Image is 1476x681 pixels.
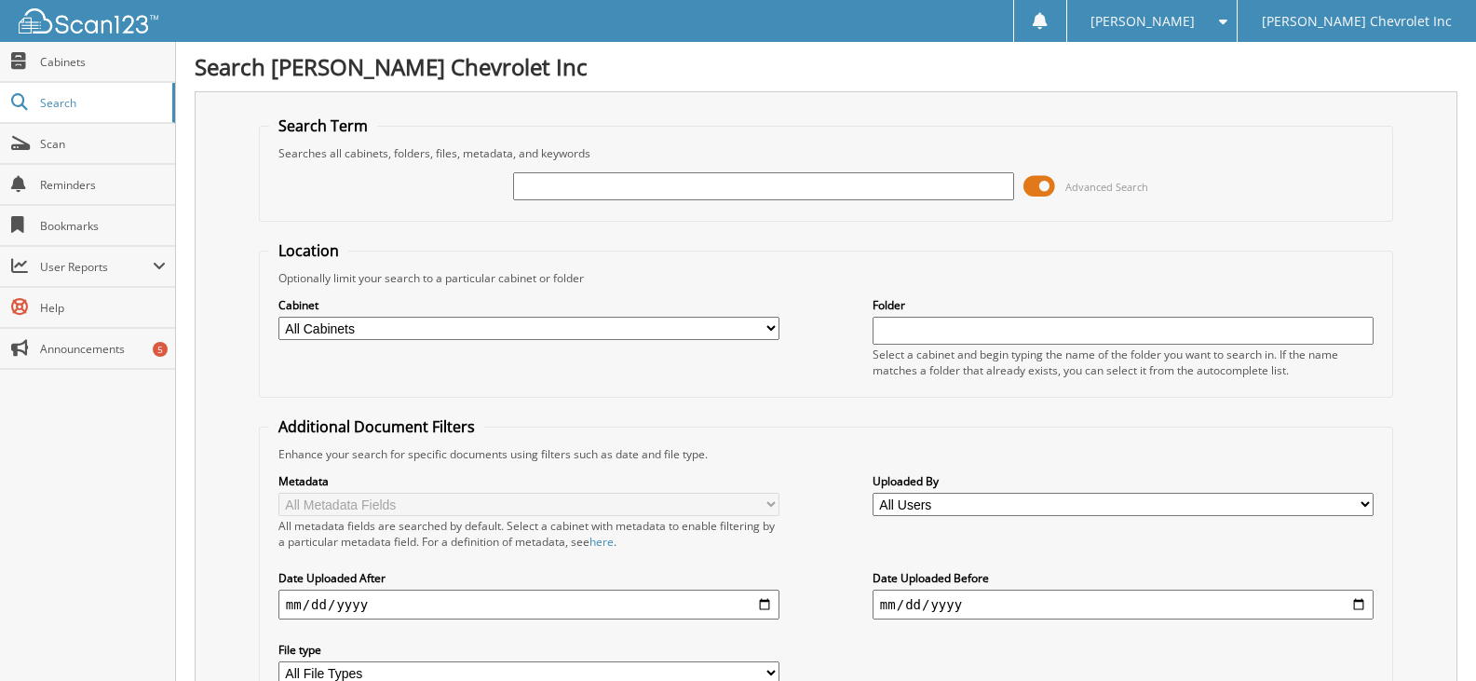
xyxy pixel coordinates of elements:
label: File type [278,642,779,658]
span: Scan [40,136,166,152]
span: Advanced Search [1065,180,1148,194]
legend: Location [269,240,348,261]
label: Folder [873,297,1374,313]
input: end [873,590,1374,620]
label: Cabinet [278,297,779,313]
span: Announcements [40,341,166,357]
img: scan123-logo-white.svg [19,8,158,34]
span: Cabinets [40,54,166,70]
span: User Reports [40,259,153,275]
a: here [589,534,614,550]
label: Date Uploaded After [278,570,779,586]
div: Enhance your search for specific documents using filters such as date and file type. [269,446,1383,462]
div: All metadata fields are searched by default. Select a cabinet with metadata to enable filtering b... [278,518,779,550]
span: Search [40,95,163,111]
legend: Additional Document Filters [269,416,484,437]
legend: Search Term [269,116,377,136]
div: Optionally limit your search to a particular cabinet or folder [269,270,1383,286]
span: [PERSON_NAME] [1090,16,1195,27]
span: Help [40,300,166,316]
label: Metadata [278,473,779,489]
span: Bookmarks [40,218,166,234]
input: start [278,590,779,620]
label: Date Uploaded Before [873,570,1374,586]
h1: Search [PERSON_NAME] Chevrolet Inc [195,51,1457,82]
label: Uploaded By [873,473,1374,489]
span: Reminders [40,177,166,193]
div: 5 [153,342,168,357]
div: Searches all cabinets, folders, files, metadata, and keywords [269,145,1383,161]
span: [PERSON_NAME] Chevrolet Inc [1262,16,1452,27]
div: Select a cabinet and begin typing the name of the folder you want to search in. If the name match... [873,347,1374,378]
